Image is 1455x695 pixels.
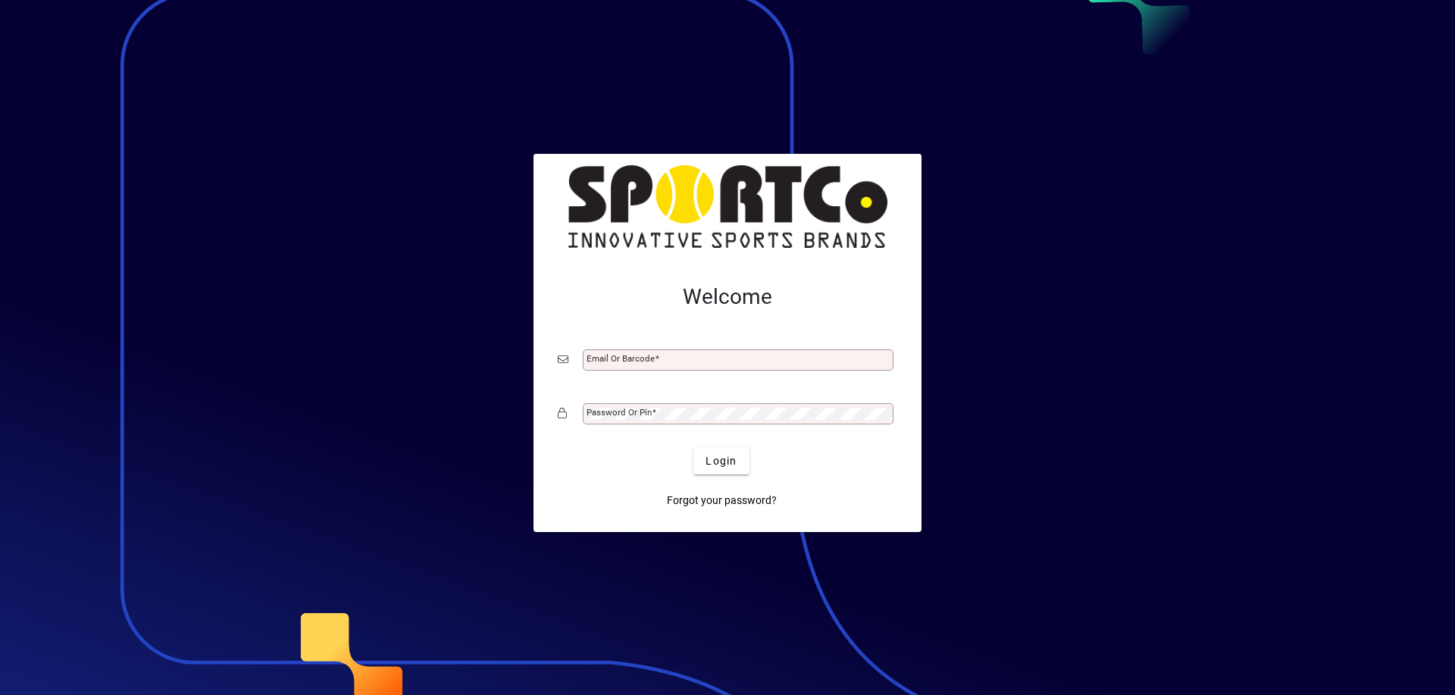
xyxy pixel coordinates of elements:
[558,284,897,310] h2: Welcome
[587,407,652,418] mat-label: Password or Pin
[661,487,783,514] a: Forgot your password?
[693,447,749,474] button: Login
[587,353,655,364] mat-label: Email or Barcode
[667,493,777,509] span: Forgot your password?
[706,453,737,469] span: Login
